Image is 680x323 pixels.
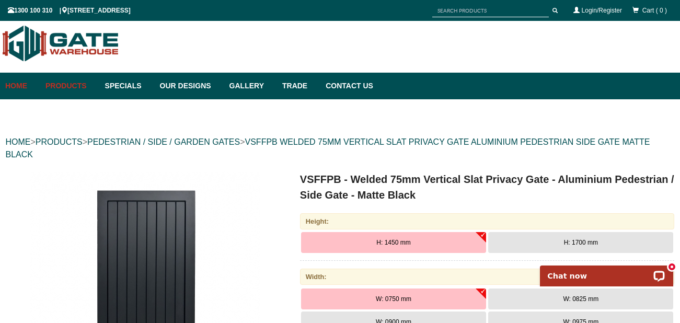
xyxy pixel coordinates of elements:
div: > > > [6,125,675,171]
span: H: 1450 mm [376,239,410,246]
span: W: 0750 mm [376,295,411,303]
iframe: LiveChat chat widget [533,253,680,286]
a: PRODUCTS [36,137,83,146]
span: 1300 100 310 | [STREET_ADDRESS] [8,7,131,14]
a: Login/Register [582,7,622,14]
span: W: 0825 mm [563,295,598,303]
h1: VSFFPB - Welded 75mm Vertical Slat Privacy Gate - Aluminium Pedestrian / Side Gate - Matte Black [300,171,675,203]
div: Width: [300,269,675,285]
a: Products [40,73,100,99]
a: Contact Us [320,73,373,99]
a: Gallery [224,73,277,99]
button: H: 1700 mm [488,232,673,253]
a: Home [5,73,40,99]
span: H: 1700 mm [564,239,598,246]
span: Cart ( 0 ) [642,7,667,14]
input: SEARCH PRODUCTS [432,4,549,17]
a: HOME [6,137,31,146]
a: VSFFPB WELDED 75MM VERTICAL SLAT PRIVACY GATE ALUMINIUM PEDESTRIAN SIDE GATE MATTE BLACK [6,137,650,159]
a: Trade [277,73,320,99]
button: H: 1450 mm [301,232,486,253]
div: Height: [300,213,675,229]
button: W: 0825 mm [488,289,673,309]
a: PEDESTRIAN / SIDE / GARDEN GATES [87,137,240,146]
a: Specials [100,73,155,99]
button: W: 0750 mm [301,289,486,309]
a: Our Designs [155,73,224,99]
